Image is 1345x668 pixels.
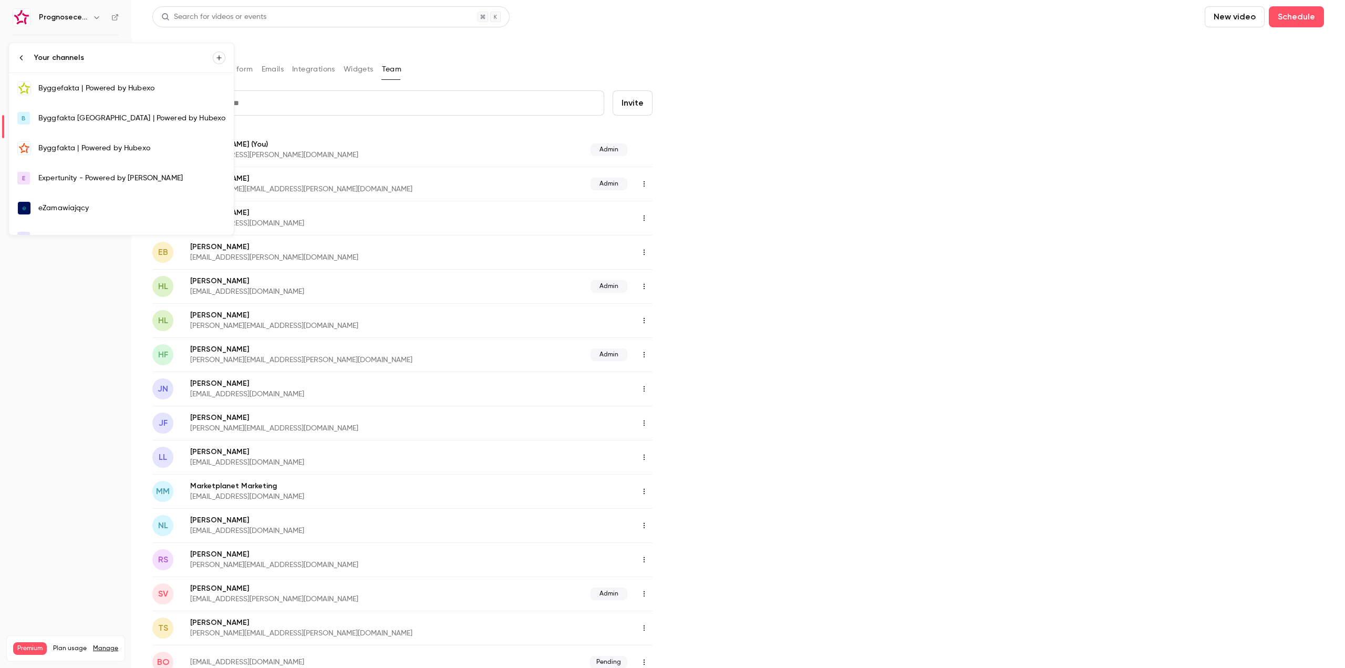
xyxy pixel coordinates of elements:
div: Byggefakta | Powered by Hubexo [38,83,225,94]
div: Hubexo 4 [38,233,225,243]
div: Byggfakta [GEOGRAPHIC_DATA] | Powered by Hubexo [38,113,225,124]
img: eZamawiający [18,202,30,214]
div: eZamawiający [38,203,225,213]
span: E [22,173,25,183]
div: Your channels [34,53,213,63]
span: B [22,114,26,123]
div: Expertunity - Powered by [PERSON_NAME] [38,173,225,183]
div: Byggfakta | Powered by Hubexo [38,143,225,153]
span: H [22,233,26,243]
img: Byggfakta | Powered by Hubexo [18,142,30,155]
img: Byggefakta | Powered by Hubexo [18,82,30,95]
